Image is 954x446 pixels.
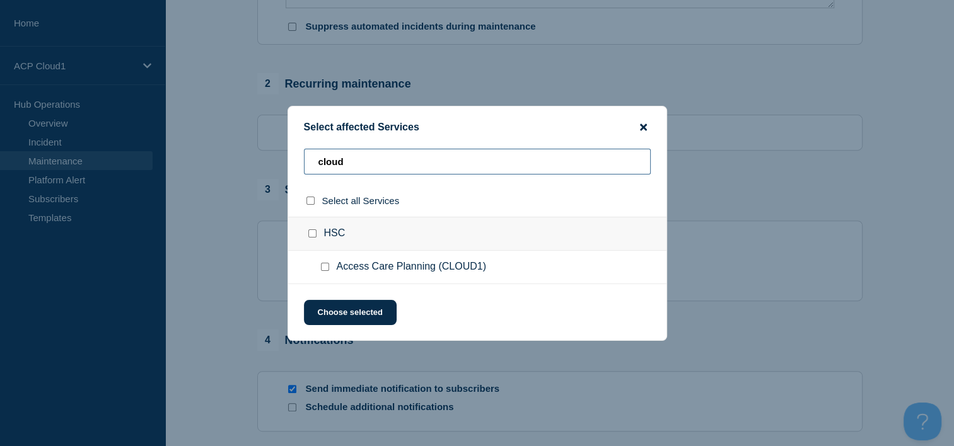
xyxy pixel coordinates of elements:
[322,195,400,206] span: Select all Services
[288,217,666,251] div: HSC
[304,300,397,325] button: Choose selected
[636,122,651,134] button: close button
[288,122,666,134] div: Select affected Services
[308,229,317,237] input: HSC checkbox
[337,261,486,273] span: Access Care Planning (CLOUD1)
[306,197,315,205] input: select all checkbox
[304,149,651,174] input: Search
[321,263,329,271] input: Access Care Planning (CLOUD1) checkbox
